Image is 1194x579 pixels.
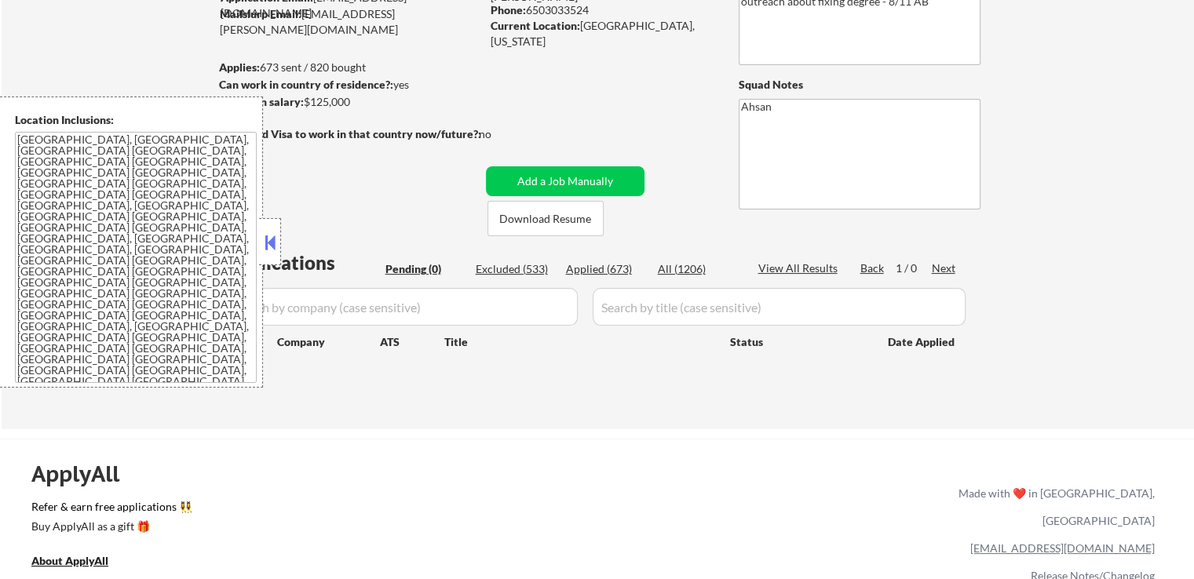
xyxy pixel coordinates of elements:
[739,77,980,93] div: Squad Notes
[219,95,304,108] strong: Minimum salary:
[380,334,444,350] div: ATS
[476,261,554,277] div: Excluded (533)
[970,541,1155,555] a: [EMAIL_ADDRESS][DOMAIN_NAME]
[31,501,630,518] a: Refer & earn free applications 👯‍♀️
[658,261,736,277] div: All (1206)
[730,327,865,355] div: Status
[31,554,108,567] u: About ApplyAll
[444,334,715,350] div: Title
[219,78,393,91] strong: Can work in country of residence?:
[385,261,464,277] div: Pending (0)
[758,260,842,276] div: View All Results
[31,521,188,532] div: Buy ApplyAll as a gift 🎁
[487,201,604,236] button: Download Resume
[566,261,644,277] div: Applied (673)
[486,166,644,196] button: Add a Job Manually
[225,288,578,326] input: Search by company (case sensitive)
[31,552,130,572] a: About ApplyAll
[888,334,957,350] div: Date Applied
[31,518,188,537] a: Buy ApplyAll as a gift 🎁
[479,126,524,142] div: no
[491,18,713,49] div: [GEOGRAPHIC_DATA], [US_STATE]
[491,2,713,18] div: 6503033524
[31,461,137,487] div: ApplyAll
[277,334,380,350] div: Company
[220,6,480,37] div: [EMAIL_ADDRESS][PERSON_NAME][DOMAIN_NAME]
[219,60,480,75] div: 673 sent / 820 bought
[932,260,957,276] div: Next
[219,60,260,74] strong: Applies:
[225,253,380,272] div: Applications
[15,112,257,128] div: Location Inclusions:
[952,479,1155,534] div: Made with ❤️ in [GEOGRAPHIC_DATA], [GEOGRAPHIC_DATA]
[491,3,526,16] strong: Phone:
[219,94,480,110] div: $125,000
[860,260,885,276] div: Back
[219,77,476,93] div: yes
[896,260,932,276] div: 1 / 0
[220,127,481,140] strong: Will need Visa to work in that country now/future?:
[220,7,301,20] strong: Mailslurp Email:
[593,288,966,326] input: Search by title (case sensitive)
[491,19,580,32] strong: Current Location:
